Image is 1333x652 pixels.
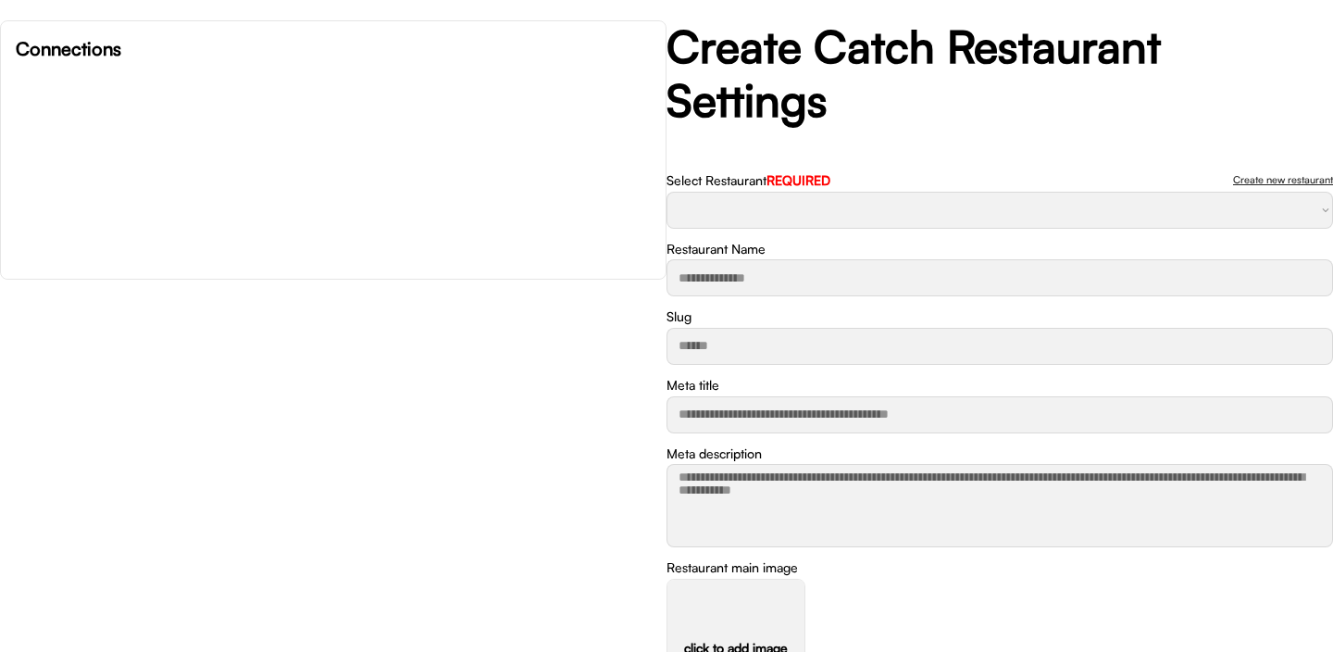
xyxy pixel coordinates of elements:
[666,171,830,190] div: Select Restaurant
[666,376,719,395] div: Meta title
[666,307,691,326] div: Slug
[1233,175,1333,185] div: Create new restaurant
[666,445,762,463] div: Meta description
[666,240,766,258] div: Restaurant Name
[16,36,651,62] h6: Connections
[666,20,1333,127] h2: Create Catch Restaurant Settings
[666,558,798,577] div: Restaurant main image
[766,172,830,188] font: REQUIRED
